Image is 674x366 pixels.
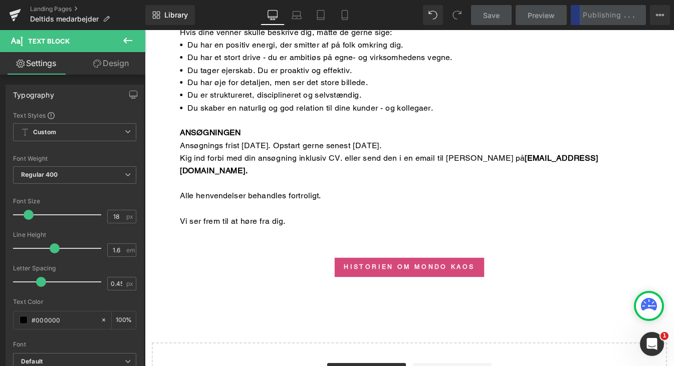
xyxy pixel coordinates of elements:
a: Historien om MONDO KAOS [217,261,389,283]
a: [EMAIL_ADDRESS][DOMAIN_NAME] [40,141,520,166]
div: Vi ser frem til at høre fra dig. [40,212,566,226]
a: Landing Pages [30,5,145,13]
a: Laptop [285,5,309,25]
button: More [650,5,670,25]
div: Line Height [13,231,136,238]
div: Alle henvendelser behandles fortroligt. [40,183,566,212]
span: Preview [528,10,555,21]
a: Tablet [309,5,333,25]
span: px [126,213,135,220]
span: Deltids medarbejder [30,15,99,23]
span: 1 [660,332,668,340]
span: Library [164,11,188,20]
div: • Du har øje for detaljen, men ser det store billede. [40,53,566,68]
div: Text Color [13,298,136,305]
b: Regular 400 [21,171,58,178]
div: • Du tager ejerskab. Du er proaktiv og effektiv. [40,39,566,54]
input: Color [32,314,96,325]
span: Save [483,10,500,21]
div: Kig ind forbi med din ansøgning inklusiv CV. eller send den i en email til [PERSON_NAME] på [40,140,566,183]
iframe: Intercom live chat [640,332,664,356]
span: em [126,247,135,253]
b: Custom [33,128,56,137]
div: Ansøgnings frist [DATE]. Opstart gerne senest [DATE]. [40,125,566,140]
span: Text Block [28,37,70,45]
span: • Du har et stort drive - du er ambitiøs på egne- og virksomhedens vegne. [40,26,352,37]
strong: ANSØGNINGEN [40,112,110,123]
span: Historien om MONDO KAOS [228,267,378,277]
div: % [112,311,136,329]
i: Default [21,357,43,366]
a: Mobile [333,5,357,25]
a: Desktop [261,5,285,25]
div: • Du har en positiv energi, der smitter af på folk omkring dig. [40,10,566,25]
div: Font Size [13,198,136,205]
a: Design [75,52,147,75]
span: px [126,280,135,287]
div: Typography [13,85,54,99]
a: Preview [516,5,567,25]
a: New Library [145,5,195,25]
div: • Du er struktureret, disciplineret og selvstændig. [40,68,566,82]
div: Font Weight [13,155,136,162]
button: Undo [423,5,443,25]
div: Font [13,341,136,348]
div: Letter Spacing [13,265,136,272]
div: Text Styles [13,111,136,119]
div: • Du skaber en naturlig og god relation til dine kunder - og kollegaer. [40,82,566,97]
button: Redo [447,5,467,25]
strong: . [40,141,520,166]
